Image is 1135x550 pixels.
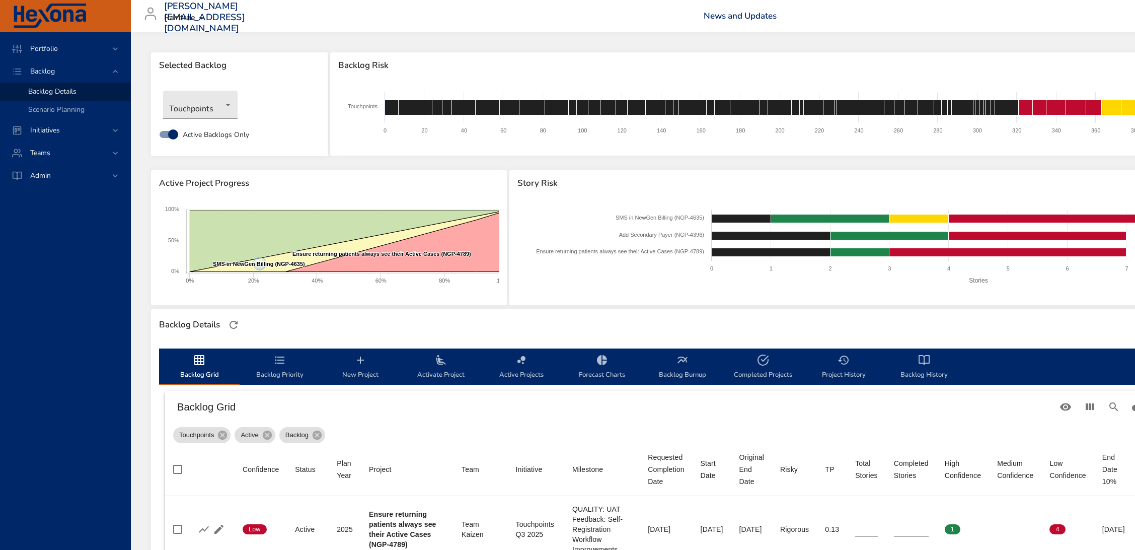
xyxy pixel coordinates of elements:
[22,66,63,76] span: Backlog
[243,463,279,475] div: Sort
[22,125,68,135] span: Initiatives
[1102,395,1126,419] button: Search
[211,522,226,537] button: Edit Project Details
[969,277,988,284] text: Stories
[648,451,684,488] div: Requested Completion Date
[739,451,764,488] div: Sort
[326,354,395,381] span: New Project
[369,510,436,548] b: Ensure returning patients always see their Active Cases (NGP-4789)
[536,248,704,254] text: Ensure returning patients always see their Active Cases (NGP-4789)
[1052,127,1061,133] text: 340
[890,354,958,381] span: Backlog History
[618,127,627,133] text: 120
[487,354,556,381] span: Active Projects
[1049,457,1086,482] div: Sort
[1078,395,1102,419] button: View Columns
[648,354,717,381] span: Backlog Burnup
[235,427,275,443] div: Active
[516,463,556,475] span: Initiative
[855,457,878,482] div: Sort
[369,463,392,475] div: Sort
[22,171,59,180] span: Admin
[407,354,475,381] span: Activate Project
[701,457,723,482] div: Sort
[168,237,179,243] text: 50%
[888,265,891,271] text: 3
[775,127,784,133] text: 200
[348,103,377,109] text: Touchpoints
[22,148,58,158] span: Teams
[578,127,587,133] text: 100
[369,463,392,475] div: Project
[173,430,220,440] span: Touchpoints
[829,265,832,271] text: 2
[780,463,809,475] span: Risky
[657,127,666,133] text: 140
[710,265,713,271] text: 0
[704,10,777,22] a: News and Updates
[648,451,684,488] div: Sort
[1102,524,1125,534] div: [DATE]
[196,522,211,537] button: Show Burnup
[997,457,1033,482] div: Medium Confidence
[375,278,387,284] text: 60%
[243,463,279,475] div: Confidence
[295,463,316,475] div: Sort
[337,457,353,482] div: Sort
[701,457,723,482] div: Start Date
[1049,525,1065,534] span: 4
[159,178,499,188] span: Active Project Progress
[28,105,85,114] span: Scenario Planning
[279,430,315,440] span: Backlog
[697,127,706,133] text: 160
[855,457,878,482] div: Total Stories
[246,354,314,381] span: Backlog Priority
[384,127,387,133] text: 0
[997,525,1013,534] span: 0
[739,451,764,488] div: Original End Date
[516,463,543,475] div: Initiative
[1066,265,1069,271] text: 6
[295,463,321,475] span: Status
[739,524,764,534] div: [DATE]
[186,278,194,284] text: 0%
[159,60,320,71] span: Selected Backlog
[572,463,632,475] span: Milestone
[736,127,745,133] text: 180
[616,215,704,221] text: SMS in NewGen Billing (NGP-4635)
[337,457,353,482] span: Plan Year
[854,127,863,133] text: 240
[439,278,450,284] text: 80%
[243,525,267,534] span: Low
[462,463,479,475] div: Sort
[729,354,797,381] span: Completed Projects
[815,127,824,133] text: 220
[1049,457,1086,482] div: Low Confidence
[279,427,325,443] div: Backlog
[292,251,471,257] text: Ensure returning patients always see their Active Cases (NGP-4789)
[1053,395,1078,419] button: Standard Views
[164,1,245,34] h3: [PERSON_NAME][EMAIL_ADDRESS][DOMAIN_NAME]
[164,10,207,26] div: Raintree
[540,127,546,133] text: 80
[421,127,427,133] text: 20
[894,127,903,133] text: 260
[165,206,179,212] text: 100%
[1012,127,1021,133] text: 320
[894,457,929,482] div: Completed Stories
[1091,127,1100,133] text: 360
[173,427,231,443] div: Touchpoints
[973,127,982,133] text: 300
[648,524,684,534] div: [DATE]
[945,457,981,482] div: High Confidence
[500,127,506,133] text: 60
[177,399,1053,415] h6: Backlog Grid
[933,127,942,133] text: 280
[945,457,981,482] div: Sort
